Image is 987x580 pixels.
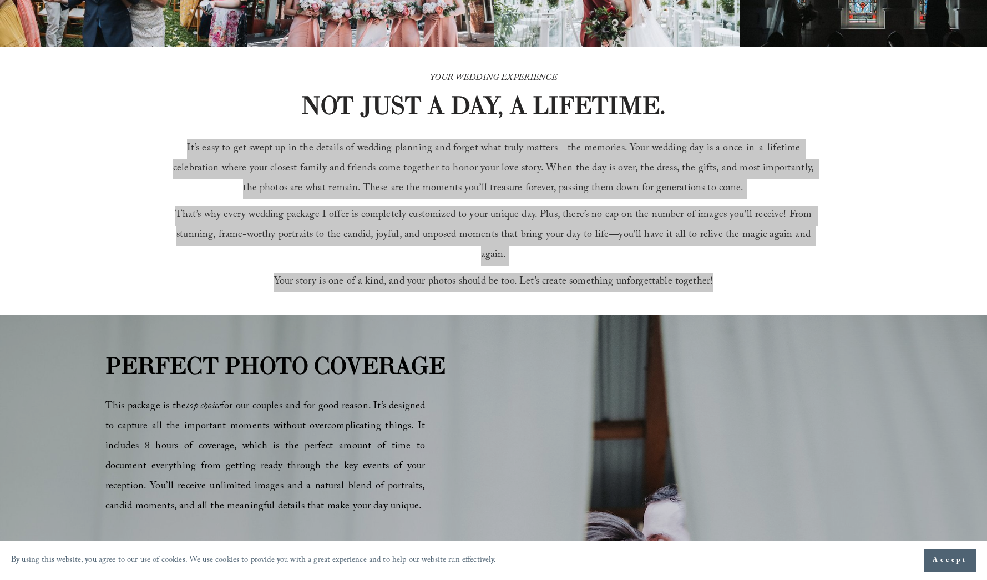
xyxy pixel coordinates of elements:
span: Accept [933,555,968,566]
button: Accept [924,549,976,572]
p: By using this website, you agree to our use of cookies. We use cookies to provide you with a grea... [11,553,497,569]
span: It’s easy to get swept up in the details of wedding planning and forget what truly matters—the me... [173,140,817,198]
em: top choice [186,399,221,416]
strong: NOT JUST A DAY, A LIFETIME. [301,90,666,120]
span: That’s why every wedding package I offer is completely customized to your unique day. Plus, there... [175,207,815,264]
span: Your story is one of a kind, and your photos should be too. Let’s create something unforgettable ... [274,274,713,291]
span: This package is the for our couples and for good reason. It’s designed to capture all the importa... [105,399,426,516]
strong: PERFECT PHOTO COVERAGE [105,351,446,380]
em: YOUR WEDDING EXPERIENCE [430,71,557,86]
